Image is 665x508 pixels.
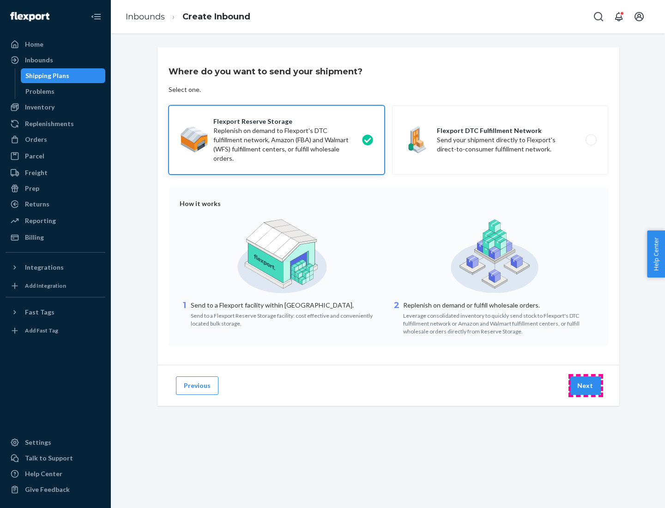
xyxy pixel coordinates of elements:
a: Add Integration [6,278,105,293]
a: Home [6,37,105,52]
div: Fast Tags [25,308,54,317]
div: Billing [25,233,44,242]
div: Leverage consolidated inventory to quickly send stock to Flexport's DTC fulfillment network or Am... [403,310,597,335]
img: Flexport logo [10,12,49,21]
a: Settings [6,435,105,450]
div: Replenishments [25,119,74,128]
a: Add Fast Tag [6,323,105,338]
div: Integrations [25,263,64,272]
a: Prep [6,181,105,196]
a: Inventory [6,100,105,115]
button: Fast Tags [6,305,105,320]
button: Previous [176,376,218,395]
div: Add Fast Tag [25,327,58,334]
a: Billing [6,230,105,245]
div: Settings [25,438,51,447]
a: Replenishments [6,116,105,131]
div: Parcel [25,151,44,161]
div: Select one. [169,85,201,94]
div: Add Integration [25,282,66,290]
div: How it works [180,199,597,208]
div: Home [25,40,43,49]
a: Shipping Plans [21,68,106,83]
button: Give Feedback [6,482,105,497]
div: 2 [392,300,401,335]
a: Reporting [6,213,105,228]
button: Close Navigation [87,7,105,26]
button: Help Center [647,230,665,278]
a: Freight [6,165,105,180]
p: Send to a Flexport facility within [GEOGRAPHIC_DATA]. [191,301,385,310]
a: Inbounds [126,12,165,22]
div: Reporting [25,216,56,225]
div: 1 [180,300,189,327]
div: Talk to Support [25,454,73,463]
a: Create Inbound [182,12,250,22]
a: Talk to Support [6,451,105,466]
div: Inventory [25,103,54,112]
a: Problems [21,84,106,99]
a: Orders [6,132,105,147]
a: Inbounds [6,53,105,67]
a: Parcel [6,149,105,163]
div: Orders [25,135,47,144]
div: Inbounds [25,55,53,65]
a: Help Center [6,466,105,481]
div: Give Feedback [25,485,70,494]
p: Replenish on demand or fulfill wholesale orders. [403,301,597,310]
div: Help Center [25,469,62,478]
button: Integrations [6,260,105,275]
div: Problems [25,87,54,96]
button: Next [569,376,601,395]
h3: Where do you want to send your shipment? [169,66,363,78]
button: Open Search Box [589,7,608,26]
button: Open account menu [630,7,648,26]
div: Prep [25,184,39,193]
div: Shipping Plans [25,71,69,80]
div: Freight [25,168,48,177]
div: Send to a Flexport Reserve Storage facility: cost effective and conveniently located bulk storage. [191,310,385,327]
ol: breadcrumbs [118,3,258,30]
div: Returns [25,200,49,209]
a: Returns [6,197,105,212]
button: Open notifications [610,7,628,26]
